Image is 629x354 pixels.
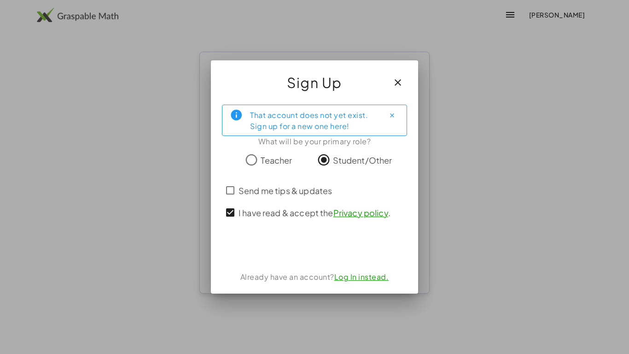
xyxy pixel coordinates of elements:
div: Already have an account? [222,271,407,283]
button: Close [384,108,399,123]
a: Privacy policy [333,207,388,218]
div: What will be your primary role? [222,136,407,147]
span: Student/Other [333,154,392,166]
span: Send me tips & updates [239,184,332,197]
div: That account does not yet exist. Sign up for a new one here! [250,109,377,132]
span: Teacher [261,154,292,166]
a: Log In instead. [334,272,389,282]
span: I have read & accept the . [239,206,390,219]
iframe: Sign in with Google Button [264,237,365,258]
span: Sign Up [287,71,342,94]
